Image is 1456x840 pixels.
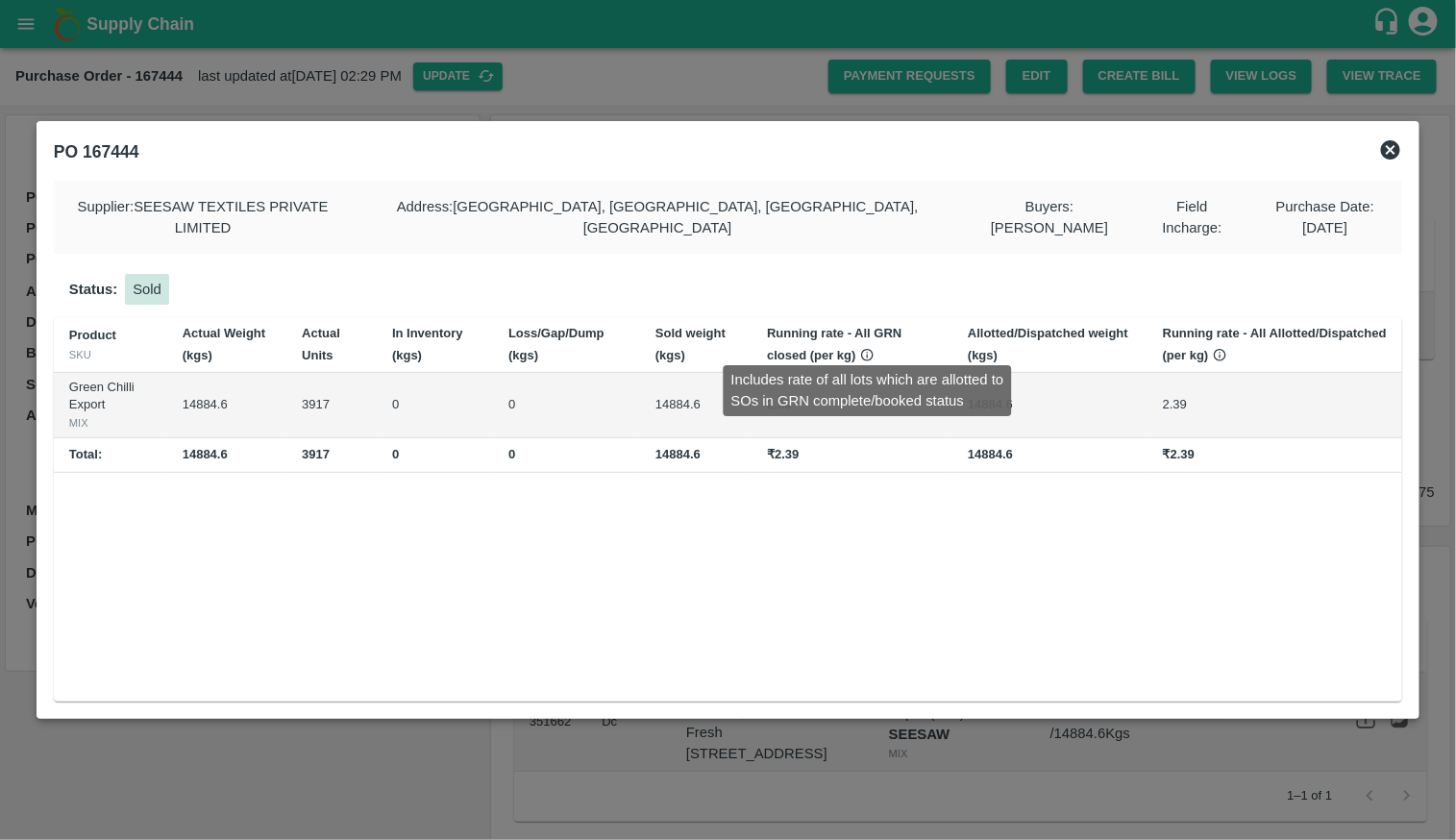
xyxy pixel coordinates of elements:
td: 2.39 [1148,372,1402,438]
b: Loss/Gap/Dump (kgs) [508,326,605,361]
b: Actual Weight (kgs) [183,326,265,361]
b: 14884.6 [655,447,701,461]
b: 14884.6 [968,447,1013,461]
div: Buyers : [PERSON_NAME] [963,181,1136,255]
b: ₹2.39 [1163,447,1195,461]
b: 0 [508,447,515,461]
span: Sold [125,274,169,305]
td: 14884.6 [952,372,1148,438]
div: Purchase Date : [DATE] [1248,181,1402,255]
b: Running rate - All Allotted/Dispatched (per kg) [1163,326,1387,361]
td: 0 [493,372,640,438]
b: 0 [392,447,399,461]
td: Green Chilli Export [54,372,167,438]
b: Product [69,328,116,342]
b: ₹2.39 [767,447,799,461]
td: 14884.6 [167,372,286,438]
b: Running rate - All GRN closed (per kg) [767,326,901,361]
td: 3917 [286,372,377,438]
div: Field Incharge : [1136,181,1248,255]
b: PO 167444 [54,142,139,161]
div: MIX [69,414,152,432]
b: Allotted/Dispatched weight (kgs) [968,326,1128,361]
b: 14884.6 [183,447,228,461]
div: SKU [69,346,152,363]
b: Status: [69,282,117,297]
td: 0 [377,372,493,438]
div: Supplier : SEESAW TEXTILES PRIVATE LIMITED [54,181,353,255]
td: 14884.6 [640,372,752,438]
b: Actual Units [302,326,340,361]
b: In Inventory (kgs) [392,326,463,361]
b: Total: [69,447,102,461]
p: Includes rate of all lots which are allotted to SOs in GRN complete/booked status [731,369,1004,412]
div: Address : [GEOGRAPHIC_DATA], [GEOGRAPHIC_DATA], [GEOGRAPHIC_DATA], [GEOGRAPHIC_DATA] [352,181,963,255]
b: Sold weight (kgs) [655,326,726,361]
b: 3917 [302,447,330,461]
